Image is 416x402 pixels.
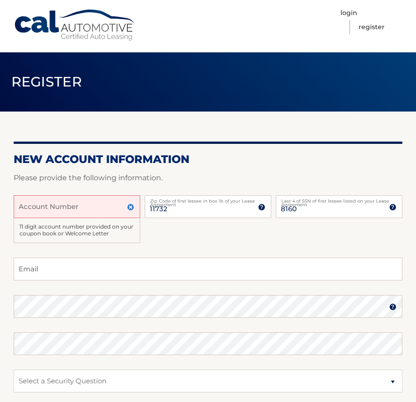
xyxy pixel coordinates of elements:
a: Register [359,20,385,34]
h2: New Account Information [14,153,402,166]
input: SSN or EIN (last 4 digits only) [276,195,402,218]
input: Email [14,258,402,280]
span: Register [11,73,82,90]
a: Cal Automotive [14,9,137,41]
img: close.svg [127,204,134,211]
input: Zip Code [145,195,271,218]
p: Please provide the following information. [14,172,402,184]
div: 11 digit account number provided on your coupon book or Welcome Letter [14,218,140,243]
img: tooltip.svg [258,204,265,211]
img: tooltip.svg [389,204,396,211]
a: Login [340,6,357,20]
label: Last 4 of SSN of first lessee listed on your Lease Agreement [276,195,402,206]
input: Account Number [14,195,140,218]
label: Zip Code of first lessee in box 1b of your Lease Agreement [145,195,271,206]
img: tooltip.svg [389,303,396,310]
